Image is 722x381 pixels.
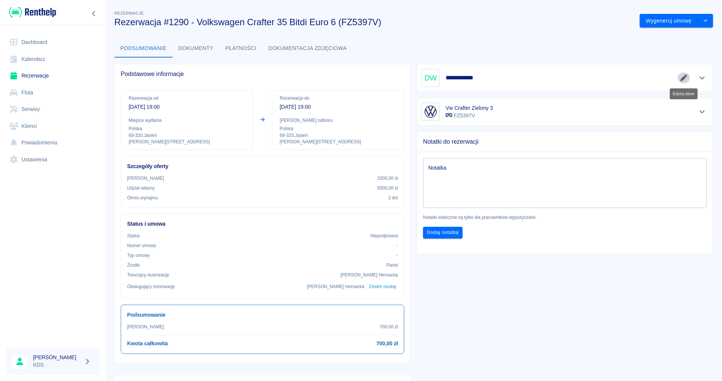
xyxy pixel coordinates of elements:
[280,103,396,111] p: [DATE] 19:00
[388,194,398,201] p: 2 dni
[129,103,245,111] p: [DATE] 19:00
[280,139,396,145] p: [PERSON_NAME][STREET_ADDRESS]
[127,242,156,249] p: Numer umowy
[6,151,100,168] a: Ustawienia
[698,14,713,28] button: drop-down
[696,106,708,117] button: Pokaż szczegóły
[114,39,173,58] button: Podsumowanie
[446,104,493,112] h6: Vw Crafter Zielony 3
[423,138,707,146] span: Notatki do rezerwacji
[377,175,398,182] p: 2000,00 zł
[280,117,396,124] p: [PERSON_NAME] odbioru
[387,262,398,269] p: Panel
[367,281,398,292] button: Zmień osobę
[127,185,155,191] p: Udział własny
[422,69,440,87] div: DW
[423,214,707,221] p: Notatki widoczne są tylko dla pracowników wypożyczalni.
[370,232,398,239] p: Niepodpisana
[129,125,245,132] p: Polska
[376,340,398,348] h6: 700,00 zł
[127,232,140,239] p: Status
[33,354,81,361] h6: [PERSON_NAME]
[396,252,398,259] p: -
[396,242,398,249] p: -
[129,117,245,124] p: Miejsce wydania
[127,194,158,201] p: Okres wynajmu
[114,17,634,27] h3: Rezerwacja #1290 - Volkswagen Crafter 35 Bitdi Euro 6 (FZ5397V)
[6,67,100,84] a: Rezerwacje
[377,185,398,191] p: 5000,00 zł
[6,6,56,18] a: Renthelp logo
[423,104,438,119] img: Image
[280,132,396,139] p: 68-320 , Jasień
[129,132,245,139] p: 68-320 , Jasień
[280,125,396,132] p: Polska
[127,272,169,278] p: Tworzący rezerwację
[127,262,140,269] p: Żrodło
[262,39,353,58] button: Dokumentacja zdjęciowa
[127,175,164,182] p: [PERSON_NAME]
[6,101,100,118] a: Serwisy
[340,272,398,278] p: [PERSON_NAME] Hernacka
[280,95,396,102] p: Rezerwacja do
[6,34,100,51] a: Dashboard
[173,39,220,58] button: Dokumenty
[6,84,100,101] a: Flota
[696,73,708,83] button: Pokaż szczegóły
[33,361,81,369] p: KDS
[88,9,100,18] button: Zwiń nawigację
[129,139,245,145] p: [PERSON_NAME][STREET_ADDRESS]
[9,6,56,18] img: Renthelp logo
[6,134,100,151] a: Powiadomienia
[678,73,690,83] button: Edytuj dane
[446,112,493,120] p: FZ5397V
[307,283,364,290] p: [PERSON_NAME] Hernacka
[220,39,262,58] button: Płatności
[114,11,144,15] span: Rezerwacje
[6,51,100,68] a: Kalendarz
[640,14,698,28] button: Wygeneruj umowę
[6,118,100,135] a: Klienci
[127,323,164,330] p: [PERSON_NAME]
[423,227,463,238] button: Dodaj notatkę
[129,95,245,102] p: Rezerwacja od
[121,70,404,78] span: Podstawowe informacje
[127,311,398,319] h6: Podsumowanie
[670,88,698,99] div: Edytuj dane
[127,162,398,170] h6: Szczegóły oferty
[127,340,168,348] h6: Kwota całkowita
[127,252,150,259] p: Typ umowy
[380,323,398,330] p: 700,00 zł
[127,283,175,290] p: Obsługujący rezerwację
[127,220,398,228] h6: Status i umowa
